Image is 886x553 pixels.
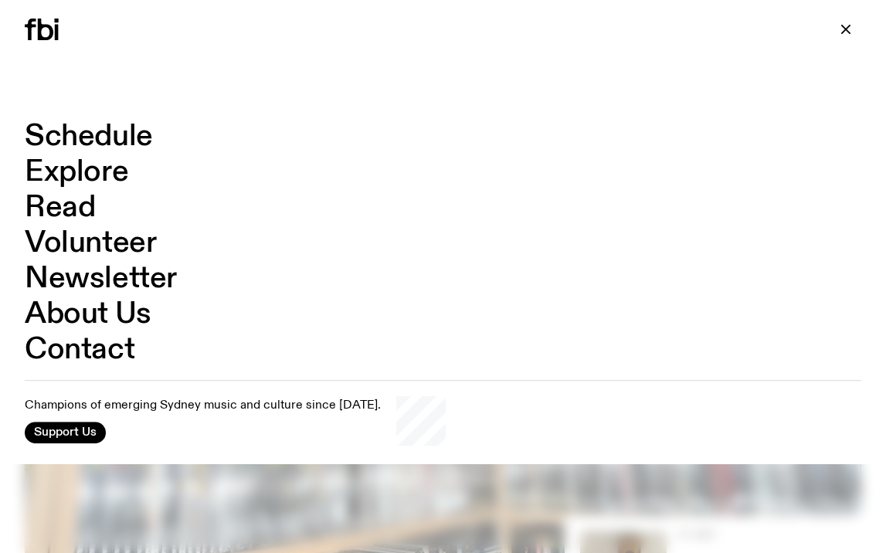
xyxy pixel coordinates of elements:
a: Schedule [25,122,153,151]
a: Explore [25,158,128,187]
a: About Us [25,300,151,329]
a: Newsletter [25,264,177,293]
a: Contact [25,335,134,365]
a: Read [25,193,95,222]
a: Volunteer [25,229,156,258]
span: Support Us [34,426,97,439]
p: Champions of emerging Sydney music and culture since [DATE]. [25,399,381,414]
button: Support Us [25,422,106,443]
